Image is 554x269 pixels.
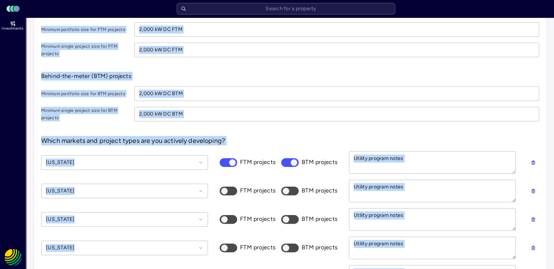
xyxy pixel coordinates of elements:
label: Minimum portfolio size for FTM projects [41,26,129,33]
span: FTM projects [240,244,275,251]
input: kW DC FTM [135,43,539,57]
span: BTM projects [302,159,337,165]
span: BTM projects [302,215,337,222]
label: Minimum single project size for BTM projects [41,107,129,121]
img: REC Solar [4,249,22,266]
span: BTM projects [302,244,337,251]
input: Search for a property [177,3,395,15]
label: Minimum portfolio size for BTM projects [41,90,129,97]
p: Which markets and project types are you actively developing? [41,136,539,145]
input: kW DC BTM [135,107,539,121]
span: FTM projects [240,159,275,165]
input: kW DC BTM [135,87,539,101]
span: FTM projects [240,215,275,222]
input: kW DC FTM [135,23,539,36]
p: Behind-the-meter (BTM) projects [41,72,539,81]
span: BTM projects [302,187,337,194]
label: Minimum single project size for FTM projects [41,43,129,57]
span: Investments [1,26,23,31]
span: FTM projects [240,187,275,194]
